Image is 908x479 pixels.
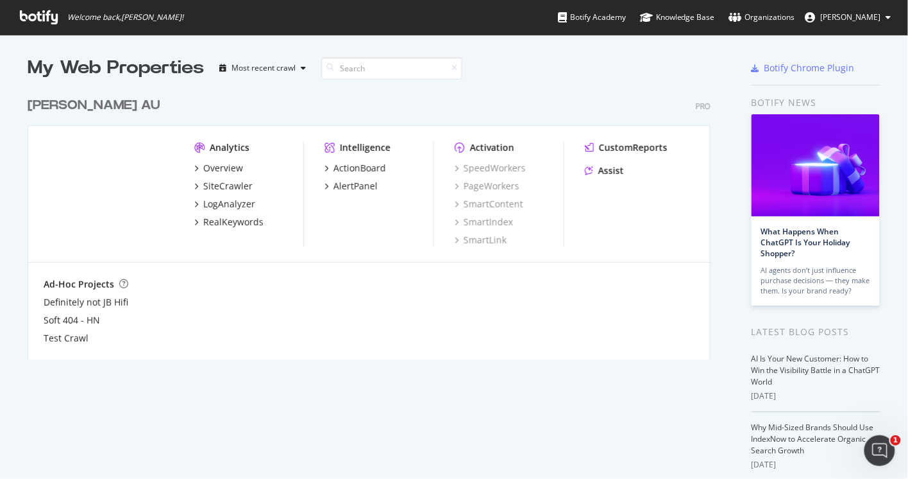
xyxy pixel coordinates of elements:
[864,435,895,466] iframe: Intercom live chat
[28,96,165,115] a: [PERSON_NAME] AU
[214,58,311,78] button: Most recent crawl
[752,62,855,74] a: Botify Chrome Plugin
[455,234,507,247] a: SmartLink
[44,314,100,327] a: Soft 404 - HN
[203,180,253,193] div: SiteCrawler
[585,141,668,154] a: CustomReports
[752,325,880,339] div: Latest Blog Posts
[752,422,874,456] a: Why Mid-Sized Brands Should Use IndexNow to Accelerate Organic Search Growth
[44,278,114,291] div: Ad-Hoc Projects
[696,101,710,112] div: Pro
[194,180,253,193] a: SiteCrawler
[340,141,391,154] div: Intelligence
[558,11,626,24] div: Botify Academy
[598,164,624,177] div: Assist
[821,12,881,22] span: Jill Campbell
[455,198,523,211] a: SmartContent
[729,11,795,24] div: Organizations
[752,114,880,216] img: What Happens When ChatGPT Is Your Holiday Shopper?
[28,55,204,81] div: My Web Properties
[321,57,462,80] input: Search
[324,180,378,193] a: AlertPanel
[28,96,160,115] div: [PERSON_NAME] AU
[44,141,174,245] img: harveynorman.com.au
[203,198,255,211] div: LogAnalyzer
[333,162,386,175] div: ActionBoard
[455,180,519,193] a: PageWorkers
[891,435,901,446] span: 1
[764,62,855,74] div: Botify Chrome Plugin
[194,198,255,211] a: LogAnalyzer
[44,296,128,309] a: Definitely not JB Hifi
[761,226,850,259] a: What Happens When ChatGPT Is Your Holiday Shopper?
[194,162,243,175] a: Overview
[470,141,514,154] div: Activation
[203,216,264,229] div: RealKeywords
[333,180,378,193] div: AlertPanel
[752,353,880,387] a: AI Is Your New Customer: How to Win the Visibility Battle in a ChatGPT World
[752,390,880,402] div: [DATE]
[44,332,88,345] a: Test Crawl
[194,216,264,229] a: RealKeywords
[585,164,624,177] a: Assist
[28,81,721,360] div: grid
[67,12,183,22] span: Welcome back, [PERSON_NAME] !
[640,11,715,24] div: Knowledge Base
[761,265,870,296] div: AI agents don’t just influence purchase decisions — they make them. Is your brand ready?
[324,162,386,175] a: ActionBoard
[752,96,880,110] div: Botify news
[210,141,249,154] div: Analytics
[795,7,902,28] button: [PERSON_NAME]
[752,459,880,471] div: [DATE]
[231,64,296,72] div: Most recent crawl
[599,141,668,154] div: CustomReports
[455,216,513,229] a: SmartIndex
[455,162,526,175] a: SpeedWorkers
[203,162,243,175] div: Overview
